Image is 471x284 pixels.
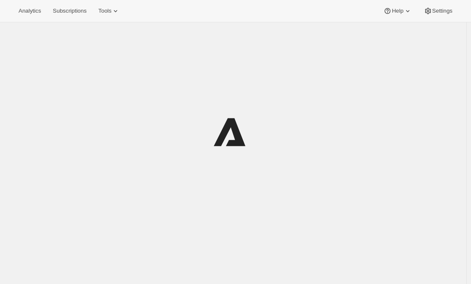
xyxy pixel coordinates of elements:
[19,8,41,14] span: Analytics
[378,5,417,17] button: Help
[419,5,458,17] button: Settings
[13,5,46,17] button: Analytics
[98,8,111,14] span: Tools
[93,5,125,17] button: Tools
[48,5,92,17] button: Subscriptions
[432,8,452,14] span: Settings
[392,8,403,14] span: Help
[53,8,86,14] span: Subscriptions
